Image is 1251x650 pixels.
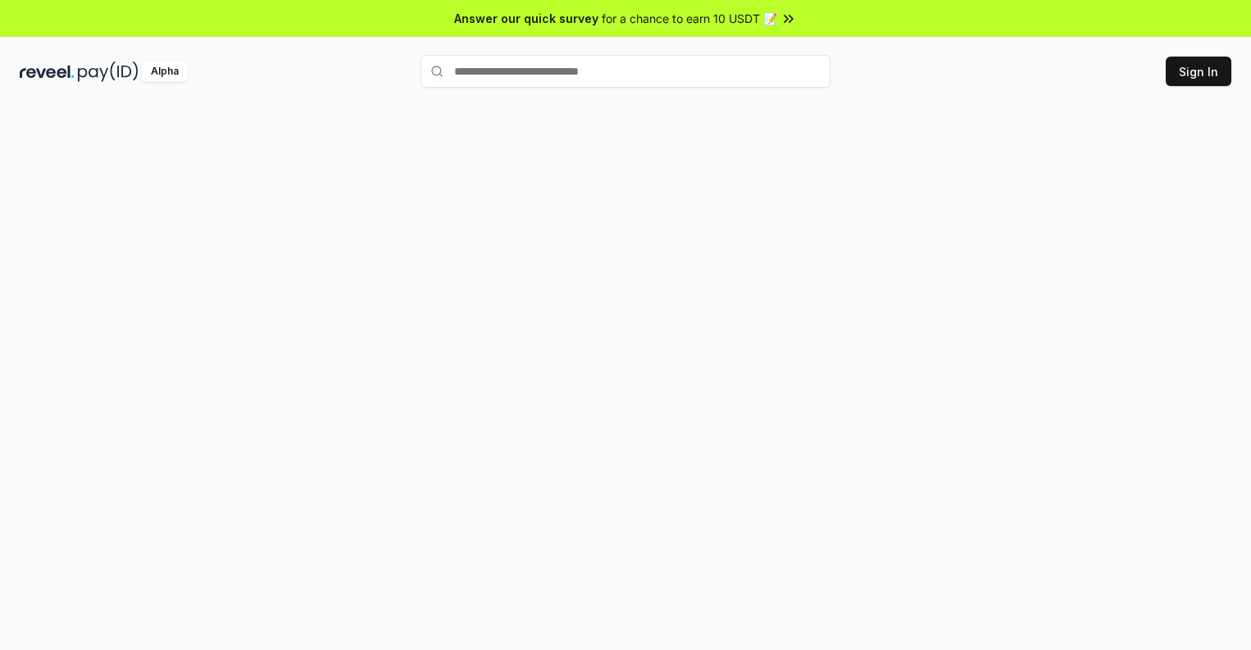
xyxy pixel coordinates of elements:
[78,61,139,82] img: pay_id
[20,61,75,82] img: reveel_dark
[454,10,598,27] span: Answer our quick survey
[1166,57,1231,86] button: Sign In
[142,61,188,82] div: Alpha
[602,10,777,27] span: for a chance to earn 10 USDT 📝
